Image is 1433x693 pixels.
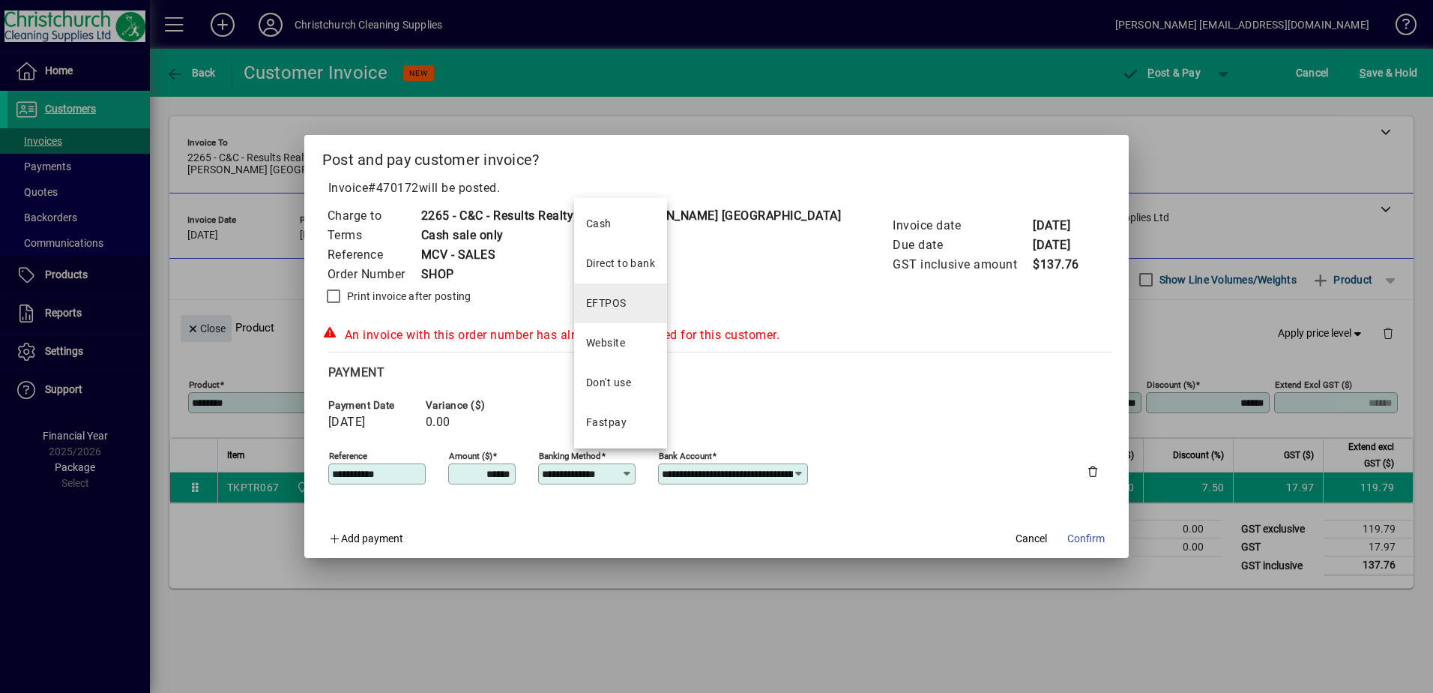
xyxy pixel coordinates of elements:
td: MCV - SALES [420,245,842,265]
div: Cash [586,216,612,232]
mat-label: Amount ($) [449,451,492,461]
mat-label: Bank Account [659,451,712,461]
td: GST inclusive amount [892,255,1032,274]
mat-label: Banking method [539,451,601,461]
mat-option: Direct to bank [574,244,667,283]
span: Payment date [328,400,418,411]
td: 2265 - C&C - Results Realty Ltd T/A [PERSON_NAME] [GEOGRAPHIC_DATA] [420,206,842,226]
span: Variance ($) [426,400,516,411]
td: Terms [327,226,420,245]
button: Add payment [322,525,410,552]
mat-option: Don't use [574,363,667,403]
label: Print invoice after posting [344,289,471,304]
button: Cancel [1007,525,1055,552]
td: Cash sale only [420,226,842,245]
td: Due date [892,235,1032,255]
td: $137.76 [1032,255,1092,274]
span: Add payment [341,532,403,544]
h2: Post and pay customer invoice? [304,135,1129,178]
mat-option: Cash [574,204,667,244]
td: Invoice date [892,216,1032,235]
button: Confirm [1061,525,1111,552]
div: Fastpay [586,415,627,430]
td: [DATE] [1032,235,1092,255]
p: Invoice will be posted . [322,179,1111,197]
mat-option: Fastpay [574,403,667,442]
mat-option: EFTPOS [574,283,667,323]
td: Charge to [327,206,420,226]
div: Don't use [586,375,631,391]
td: Order Number [327,265,420,284]
div: An invoice with this order number has already been entered for this customer. [322,326,1111,344]
mat-label: Reference [329,451,367,461]
span: Confirm [1067,531,1105,547]
mat-option: Website [574,323,667,363]
div: Website [586,335,625,351]
span: Cancel [1016,531,1047,547]
td: SHOP [420,265,842,284]
span: #470172 [368,181,419,195]
span: Payment [328,365,385,379]
span: 0.00 [426,415,450,429]
div: EFTPOS [586,295,627,311]
td: Reference [327,245,420,265]
div: Direct to bank [586,256,655,271]
span: [DATE] [328,415,366,429]
td: [DATE] [1032,216,1092,235]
